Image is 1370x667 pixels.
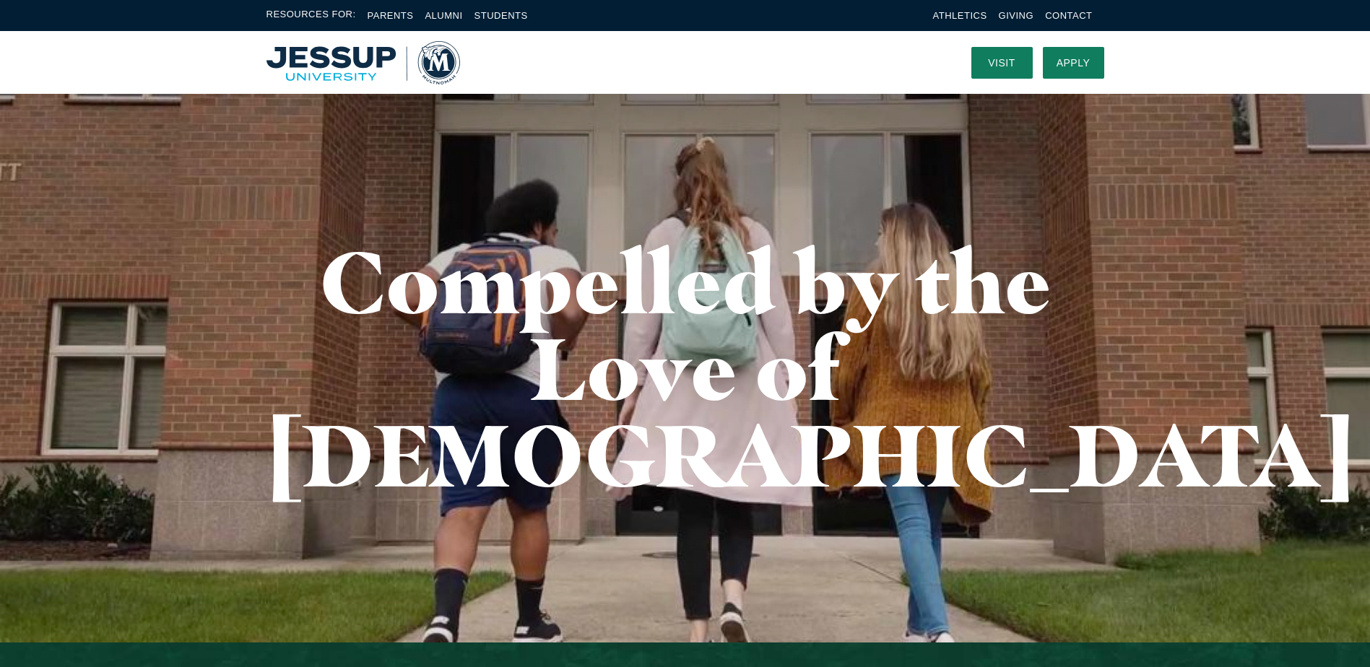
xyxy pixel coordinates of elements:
[266,41,460,84] img: Multnomah University Logo
[266,7,356,24] span: Resources For:
[368,10,414,21] a: Parents
[266,238,1104,498] h1: Compelled by the Love of [DEMOGRAPHIC_DATA]
[474,10,528,21] a: Students
[971,47,1033,79] a: Visit
[425,10,462,21] a: Alumni
[933,10,987,21] a: Athletics
[999,10,1034,21] a: Giving
[1045,10,1092,21] a: Contact
[1043,47,1104,79] a: Apply
[266,41,460,84] a: Home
